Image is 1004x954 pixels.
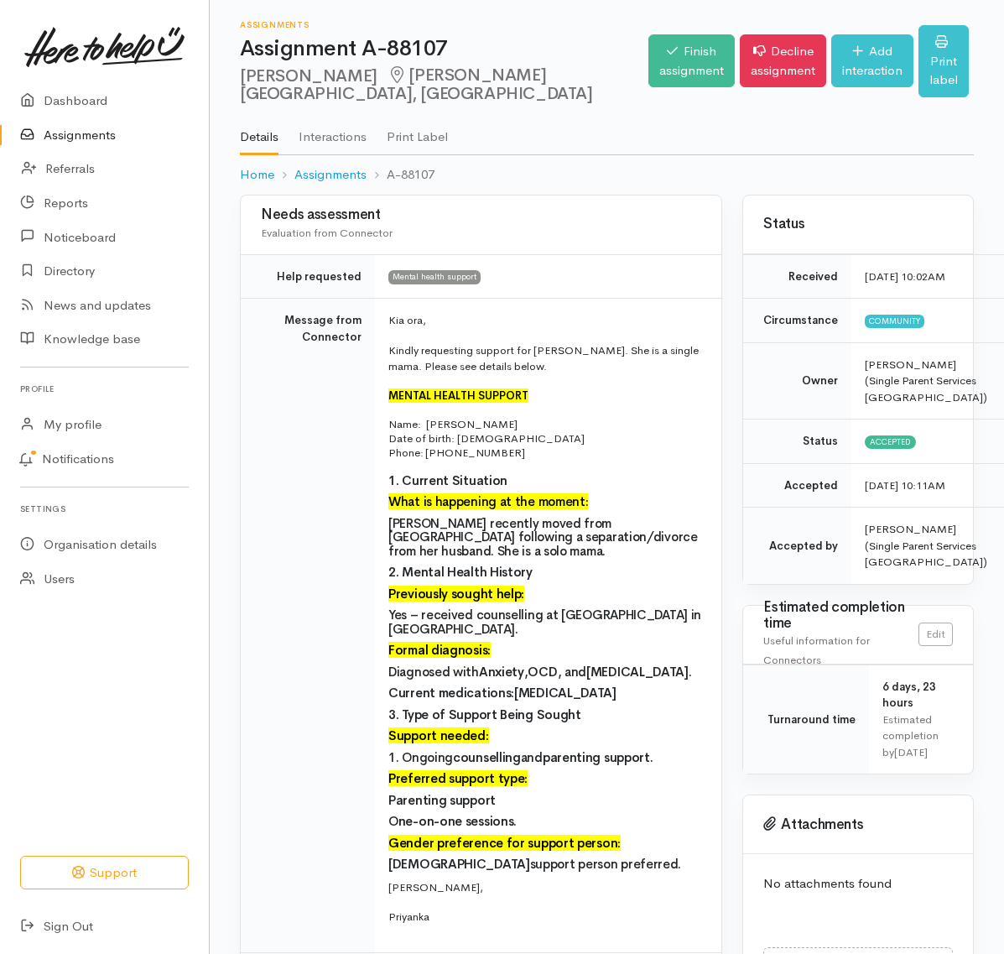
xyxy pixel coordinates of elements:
[261,207,701,223] h3: Needs assessment
[689,664,692,680] span: .
[240,20,648,29] h6: Assignments
[388,751,701,765] h4: 1. Ongoing and .
[388,815,701,829] h4: O .
[388,270,481,284] span: Mental health support
[586,664,689,680] span: [MEDICAL_DATA]
[367,165,434,185] li: A-88107
[763,874,953,894] p: No attachments found
[763,216,953,232] h3: Status
[743,299,851,343] td: Circumstance
[388,517,701,559] h4: [PERSON_NAME] recently moved from [GEOGRAPHIC_DATA] following a separation/divorce from her husba...
[743,342,851,420] td: Owner
[743,420,851,464] td: Status
[388,642,491,658] font: Formal diagnosis:
[865,269,945,284] time: [DATE] 10:02AM
[398,813,514,829] span: ne-on-one sessions
[387,107,448,154] a: Print Label
[918,25,969,97] a: Print label
[558,664,587,680] span: , and
[20,498,189,520] h6: Settings
[865,435,916,449] span: Accepted
[388,564,533,580] span: 2. Mental Health History
[388,342,701,375] p: Kindly requesting support for [PERSON_NAME]. She is a single mama. Please see details below.
[388,770,528,786] font: Preferred support type:
[388,608,701,636] h4: Yes – received counselling at [GEOGRAPHIC_DATA] in [GEOGRAPHIC_DATA].
[388,388,528,403] font: MENTAL HEALTH SUPPORT
[882,712,953,761] div: Estimated completion by
[388,792,496,808] span: Parenting support
[388,856,530,872] span: [DEMOGRAPHIC_DATA]
[388,472,507,488] span: 1. Current Situation
[388,879,701,896] p: [PERSON_NAME],
[743,254,851,299] td: Received
[388,835,621,851] font: Gender preference for support person:
[743,665,869,774] td: Turnaround time
[894,745,928,759] time: [DATE]
[240,65,593,104] span: [PERSON_NAME][GEOGRAPHIC_DATA], [GEOGRAPHIC_DATA]
[388,858,701,872] h4: support person preferred.
[882,680,936,711] span: 6 days, 23 hours
[740,34,826,87] a: Decline assignment
[453,749,521,765] span: counselling
[240,107,278,156] a: Details
[261,226,393,240] span: Evaluation from Connector
[524,664,528,680] span: ,
[240,165,274,185] a: Home
[240,37,648,61] h1: Assignment A-88107
[388,685,514,701] span: Current medications:
[299,107,367,154] a: Interactions
[648,34,735,87] a: Finish assignment
[388,417,701,460] p: Name: [PERSON_NAME] Date of birth: [DEMOGRAPHIC_DATA] Phone: [PHONE_NUMBER]
[388,312,701,329] p: Kia ora,
[388,586,524,602] font: Previously sought help:
[865,357,987,404] span: [PERSON_NAME] (Single Parent Services [GEOGRAPHIC_DATA])
[241,299,375,953] td: Message from Connector
[743,508,851,584] td: Accepted by
[388,909,701,925] p: Priyanka
[241,254,375,299] td: Help requested
[543,749,650,765] span: parenting support
[763,633,870,667] span: Useful information for Connectors
[388,706,581,722] span: 3. Type of Support Being Sought
[479,664,524,680] span: Anxiety
[514,685,616,701] span: [MEDICAL_DATA]
[240,66,648,104] h2: [PERSON_NAME]
[763,816,953,833] h3: Attachments
[388,727,489,743] font: Support needed:
[294,165,367,185] a: Assignments
[743,463,851,508] td: Accepted
[388,664,479,680] span: Diagnosed with
[20,378,189,400] h6: Profile
[865,315,924,328] span: Community
[918,623,953,647] a: Edit
[388,493,588,509] font: What is happening at the moment:
[831,34,913,87] a: Add interaction
[763,600,918,631] h3: Estimated completion time
[865,478,945,493] time: [DATE] 10:11AM
[240,155,974,195] nav: breadcrumb
[20,856,189,890] button: Support
[528,664,557,680] span: OCD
